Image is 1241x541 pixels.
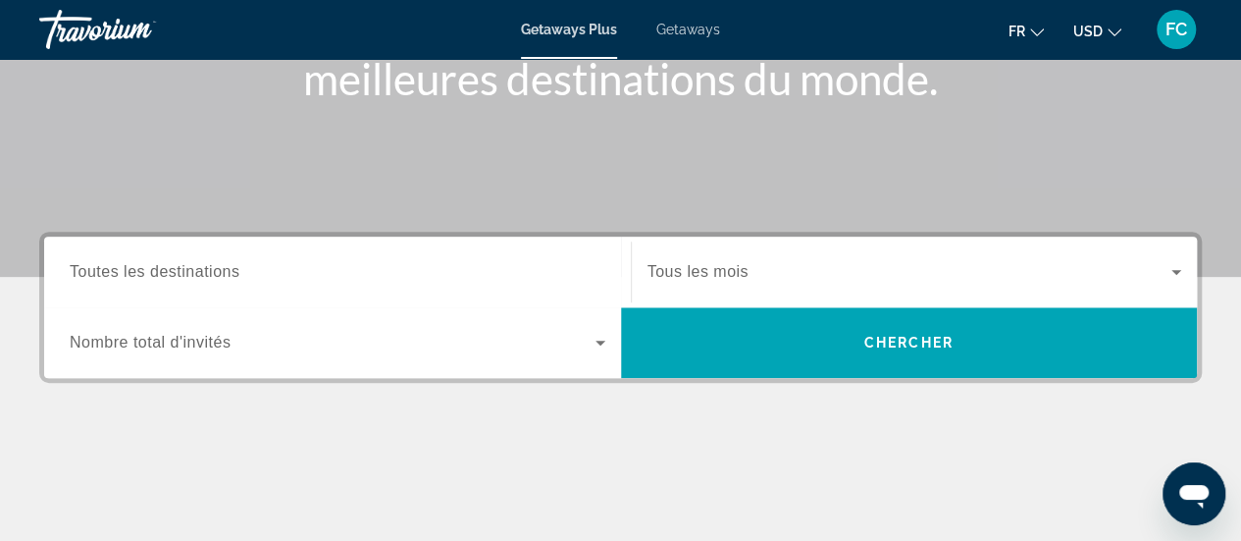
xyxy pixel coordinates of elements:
[864,335,954,351] span: Chercher
[621,307,1198,378] button: Chercher
[39,4,235,55] a: Travorium
[1163,462,1225,525] iframe: Bouton de lancement de la fenêtre de messagerie
[647,263,749,280] span: Tous les mois
[656,22,720,37] a: Getaways
[1008,17,1044,45] button: Change language
[70,263,239,280] span: Toutes les destinations
[1008,24,1025,39] span: fr
[70,334,231,351] span: Nombre total d'invités
[44,237,1197,378] div: Search widget
[1165,20,1187,39] span: FC
[1151,9,1202,50] button: User Menu
[521,22,617,37] a: Getaways Plus
[1073,24,1103,39] span: USD
[1073,17,1121,45] button: Change currency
